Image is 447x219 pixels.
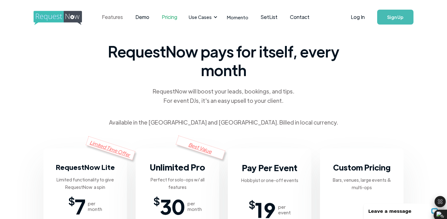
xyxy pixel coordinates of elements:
[241,176,298,184] div: Hobbyist or one-off events
[189,14,212,21] div: Use Cases
[242,162,297,173] strong: Pay Per Event
[360,199,447,219] iframe: LiveChat chat widget
[187,201,202,212] div: per month
[345,6,371,28] a: Log In
[221,8,255,26] a: Momento
[377,10,413,25] a: Sign Up
[75,197,85,216] span: 7
[255,200,276,219] span: 19
[56,161,115,173] h3: RequestNow Lite
[34,11,93,25] img: requestnow logo
[34,11,80,23] a: home
[152,87,295,105] div: RequestNow will boost your leads, bookings, and tips. For event DJs, it's an easy upsell to your ...
[109,118,338,127] div: Available in the [GEOGRAPHIC_DATA] and [GEOGRAPHIC_DATA]. Billed in local currency.
[330,176,394,191] div: Bars, venues, large events & multi-ops
[68,197,75,204] span: $
[160,197,185,216] span: 30
[176,135,225,159] div: Best Value
[106,42,341,79] span: RequestNow pays for itself, every month
[88,201,102,212] div: per month
[129,7,156,27] a: Demo
[255,7,284,27] a: SetList
[185,7,219,27] div: Use Cases
[150,161,205,173] h3: Unlimited Pro
[53,176,117,191] div: Limited functionality to give RequestNow a spin
[96,7,129,27] a: Features
[333,162,391,172] strong: Custom Pricing
[153,197,160,204] span: $
[86,136,135,160] div: Limited Time Offer
[156,7,183,27] a: Pricing
[249,200,255,208] span: $
[284,7,316,27] a: Contact
[146,176,209,191] div: Perfect for solo-ops w/ all features
[278,204,291,215] div: per event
